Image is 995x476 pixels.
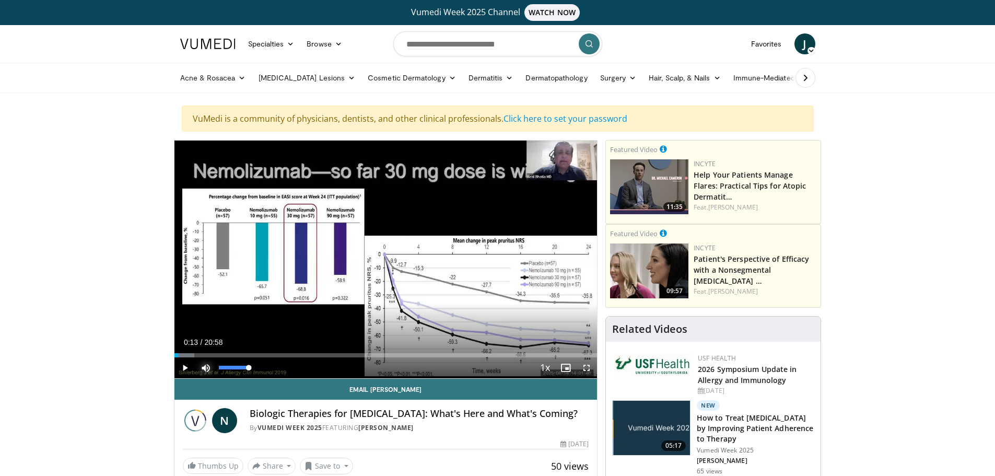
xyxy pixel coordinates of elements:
span: 20:58 [204,338,223,346]
button: Mute [195,357,216,378]
a: 09:57 [610,243,688,298]
button: Enable picture-in-picture mode [555,357,576,378]
div: VuMedi is a community of physicians, dentists, and other clinical professionals. [182,106,814,132]
span: 09:57 [663,286,686,296]
span: / [201,338,203,346]
a: Acne & Rosacea [174,67,252,88]
a: [PERSON_NAME] [358,423,414,432]
div: Progress Bar [174,353,598,357]
a: USF Health [698,354,736,363]
h4: Biologic Therapies for [MEDICAL_DATA]: What's Here and What's Coming? [250,408,589,420]
button: Share [248,458,296,474]
button: Fullscreen [576,357,597,378]
a: Cosmetic Dermatology [361,67,462,88]
a: J [794,33,815,54]
a: Hair, Scalp, & Nails [642,67,727,88]
a: Help Your Patients Manage Flares: Practical Tips for Atopic Dermatit… [694,170,806,202]
div: [DATE] [560,439,589,449]
div: Feat. [694,203,816,212]
span: 0:13 [184,338,198,346]
a: Dermatitis [462,67,520,88]
img: 6ba8804a-8538-4002-95e7-a8f8012d4a11.png.150x105_q85_autocrop_double_scale_upscale_version-0.2.jpg [614,354,693,377]
a: 2026 Symposium Update in Allergy and Immunology [698,364,797,385]
small: Featured Video [610,229,658,238]
a: [PERSON_NAME] [708,287,758,296]
a: Email [PERSON_NAME] [174,379,598,400]
div: By FEATURING [250,423,589,433]
a: Click here to set your password [504,113,627,124]
button: Playback Rate [534,357,555,378]
div: Volume Level [219,366,249,369]
span: 11:35 [663,202,686,212]
a: Browse [300,33,348,54]
a: Surgery [594,67,643,88]
a: [PERSON_NAME] [708,203,758,212]
p: Vumedi Week 2025 [697,446,814,455]
img: 686d8672-2919-4606-b2e9-16909239eac7.jpg.150x105_q85_crop-smart_upscale.jpg [613,401,690,455]
a: 11:35 [610,159,688,214]
a: N [212,408,237,433]
a: Incyte [694,243,716,252]
img: 601112bd-de26-4187-b266-f7c9c3587f14.png.150x105_q85_crop-smart_upscale.jpg [610,159,688,214]
a: Immune-Mediated [727,67,812,88]
a: Vumedi Week 2025 ChannelWATCH NOW [182,4,814,21]
a: Thumbs Up [183,458,243,474]
p: [PERSON_NAME] [697,457,814,465]
p: New [697,400,720,411]
div: [DATE] [698,386,812,396]
small: Featured Video [610,145,658,154]
button: Play [174,357,195,378]
div: Feat. [694,287,816,296]
span: 05:17 [661,440,686,451]
h3: How to Treat [MEDICAL_DATA] by Improving Patient Adherence to Therapy [697,413,814,444]
a: Patient's Perspective of Efficacy with a Nonsegmental [MEDICAL_DATA] … [694,254,809,286]
span: 50 views [551,460,589,472]
video-js: Video Player [174,141,598,379]
a: Incyte [694,159,716,168]
a: Favorites [745,33,788,54]
a: Specialties [242,33,301,54]
p: 65 views [697,467,722,475]
input: Search topics, interventions [393,31,602,56]
a: Vumedi Week 2025 [257,423,322,432]
button: Save to [300,458,353,474]
img: VuMedi Logo [180,39,236,49]
a: 05:17 New How to Treat [MEDICAL_DATA] by Improving Patient Adherence to Therapy Vumedi Week 2025 ... [612,400,814,475]
img: 2c48d197-61e9-423b-8908-6c4d7e1deb64.png.150x105_q85_crop-smart_upscale.jpg [610,243,688,298]
a: [MEDICAL_DATA] Lesions [252,67,362,88]
span: WATCH NOW [524,4,580,21]
h4: Related Videos [612,323,687,335]
a: Dermatopathology [519,67,593,88]
img: Vumedi Week 2025 [183,408,208,433]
